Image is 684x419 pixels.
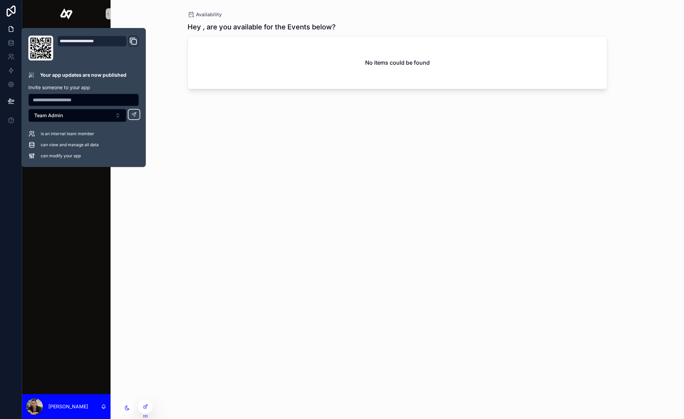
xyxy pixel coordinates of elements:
[40,72,126,78] p: Your app updates are now published
[48,403,88,410] p: [PERSON_NAME]
[41,153,81,159] span: can modify your app
[22,28,111,108] div: scrollable content
[196,11,222,18] span: Availability
[28,109,126,122] button: Select Button
[57,36,139,60] div: Domain and Custom Link
[188,22,336,32] h1: Hey , are you available for the Events below?
[188,11,222,18] a: Availability
[60,8,73,19] img: App logo
[28,84,139,91] p: Invite someone to your app
[41,131,94,137] span: is an internal team member
[34,112,63,119] span: Team Admin
[41,142,99,148] span: can view and manage all data
[365,58,430,67] h2: No items could be found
